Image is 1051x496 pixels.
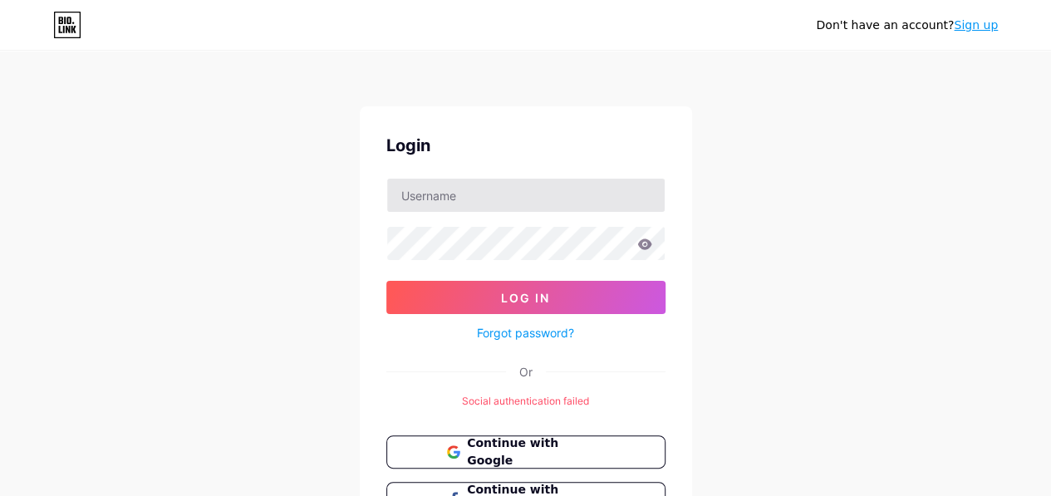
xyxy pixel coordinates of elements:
div: Or [519,363,533,381]
span: Continue with Google [467,435,604,469]
div: Don't have an account? [816,17,998,34]
div: Login [386,133,665,158]
span: Log In [501,291,550,305]
div: Social authentication failed [386,394,665,409]
input: Username [387,179,665,212]
a: Sign up [954,18,998,32]
button: Log In [386,281,665,314]
a: Forgot password? [477,324,574,341]
button: Continue with Google [386,435,665,469]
